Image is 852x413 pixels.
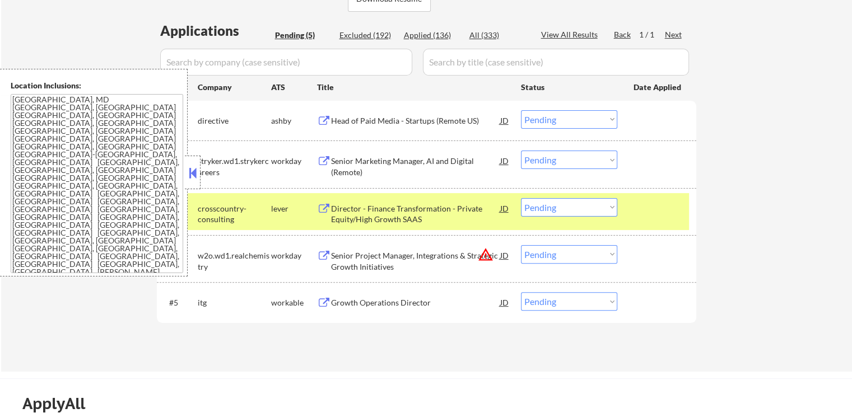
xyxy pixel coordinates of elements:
[499,110,510,130] div: JD
[271,82,317,93] div: ATS
[499,198,510,218] div: JD
[541,29,601,40] div: View All Results
[275,30,331,41] div: Pending (5)
[639,29,665,40] div: 1 / 1
[198,203,271,225] div: crosscountry-consulting
[499,245,510,265] div: JD
[271,156,317,167] div: workday
[499,151,510,171] div: JD
[331,297,500,308] div: Growth Operations Director
[160,49,412,76] input: Search by company (case sensitive)
[339,30,395,41] div: Excluded (192)
[614,29,632,40] div: Back
[521,77,617,97] div: Status
[160,24,271,37] div: Applications
[22,394,98,413] div: ApplyAll
[198,115,271,126] div: directive
[271,250,317,261] div: workday
[11,80,183,91] div: Location Inclusions:
[665,29,683,40] div: Next
[423,49,689,76] input: Search by title (case sensitive)
[634,82,683,93] div: Date Applied
[169,297,189,308] div: #5
[331,156,500,177] div: Senior Marketing Manager, AI and Digital (Remote)
[198,156,271,177] div: stryker.wd1.strykercareers
[331,115,500,126] div: Head of Paid Media - Startups (Remote US)
[198,297,271,308] div: itg
[198,250,271,272] div: w2o.wd1.realchemistry
[317,82,510,93] div: Title
[331,203,500,225] div: Director - Finance Transformation - Private Equity/High Growth SAAS
[404,30,460,41] div: Applied (136)
[331,250,500,272] div: Senior Project Manager, Integrations & Strategic Growth Initiatives
[469,30,525,41] div: All (333)
[478,247,493,262] button: warning_amber
[271,203,317,214] div: lever
[499,292,510,312] div: JD
[198,82,271,93] div: Company
[271,297,317,308] div: workable
[271,115,317,126] div: ashby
